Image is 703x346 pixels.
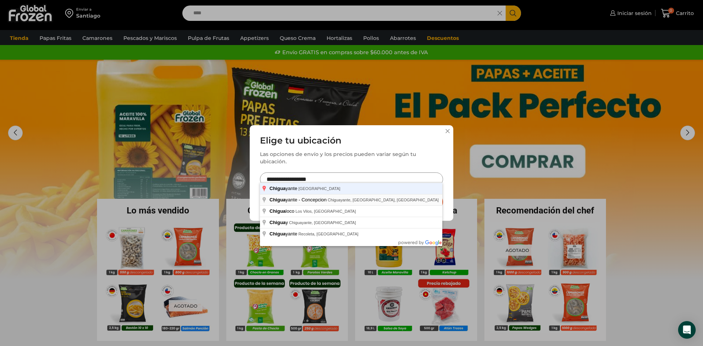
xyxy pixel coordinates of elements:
[269,197,328,202] span: yante - Concepcion
[269,186,298,191] span: yante
[269,208,295,214] span: loco
[269,208,286,214] span: Chigua
[298,186,341,191] span: [GEOGRAPHIC_DATA]
[260,150,443,165] div: Las opciones de envío y los precios pueden variar según tu ubicación.
[289,220,356,225] span: Chiguayante, [GEOGRAPHIC_DATA]
[260,135,443,146] h3: Elige tu ubicación
[269,197,286,202] span: Chigua
[328,198,439,202] span: Chiguayante, [GEOGRAPHIC_DATA], [GEOGRAPHIC_DATA]
[298,232,358,236] span: Recoleta, [GEOGRAPHIC_DATA]
[295,209,356,213] span: Los Vilos, [GEOGRAPHIC_DATA]
[678,321,696,339] div: Open Intercom Messenger
[269,231,298,237] span: yante
[269,231,286,237] span: Chigua
[269,220,286,225] span: Chigua
[269,186,286,191] span: Chigua
[269,220,289,225] span: y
